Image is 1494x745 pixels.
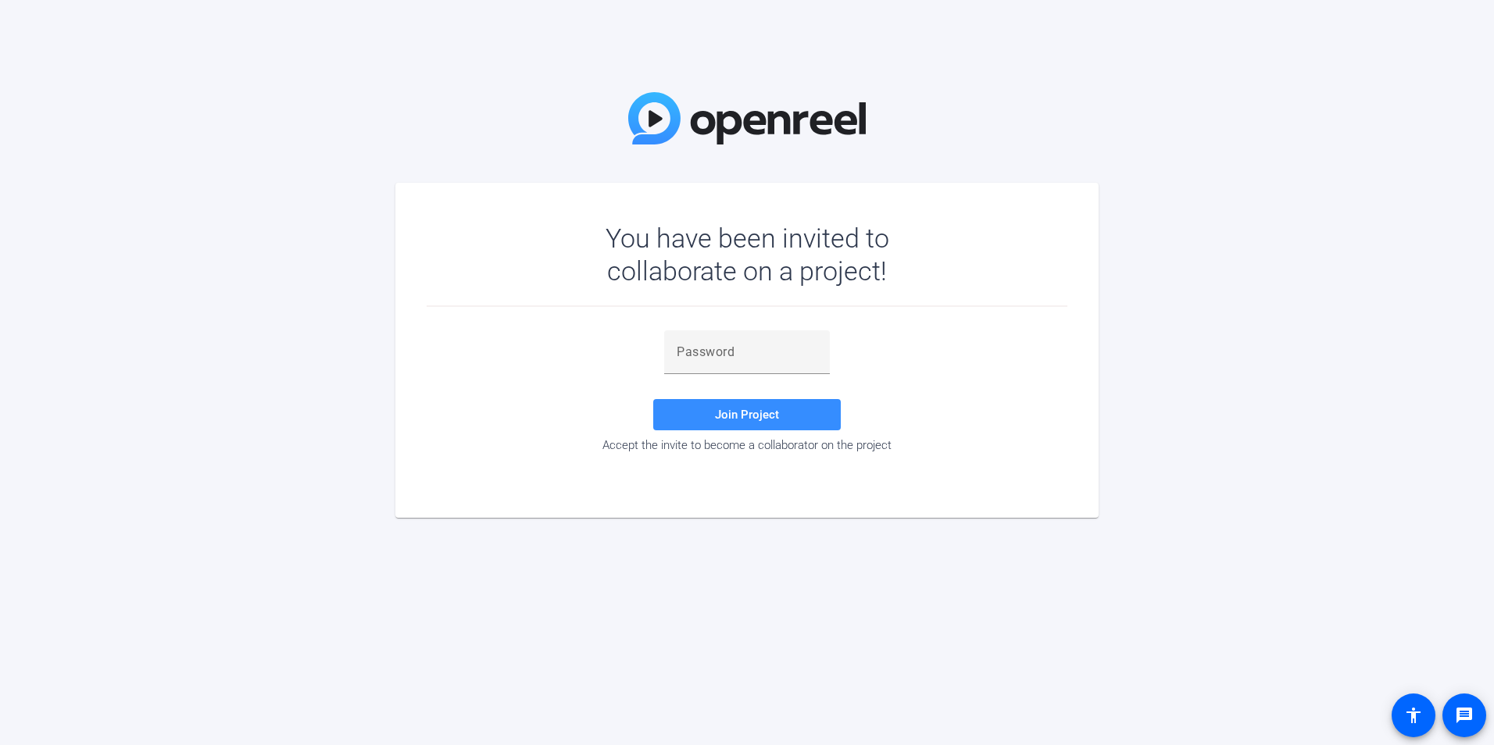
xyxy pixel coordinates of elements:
[677,343,817,362] input: Password
[560,222,935,287] div: You have been invited to collaborate on a project!
[427,438,1067,452] div: Accept the invite to become a collaborator on the project
[653,399,841,430] button: Join Project
[715,408,779,422] span: Join Project
[1404,706,1423,725] mat-icon: accessibility
[1455,706,1474,725] mat-icon: message
[628,92,866,144] img: OpenReel Logo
